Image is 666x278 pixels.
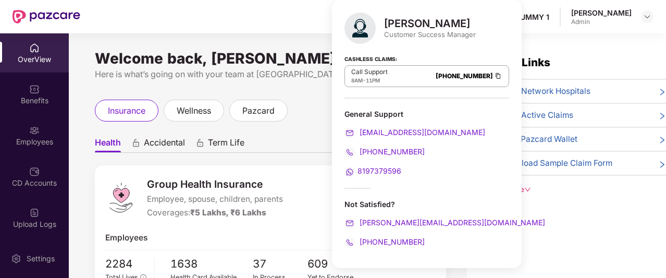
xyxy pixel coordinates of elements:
img: svg+xml;base64,PHN2ZyBpZD0iRW1wbG95ZWVzIiB4bWxucz0iaHR0cDovL3d3dy53My5vcmcvMjAwMC9zdmciIHdpZHRoPS... [29,125,40,136]
img: svg+xml;base64,PHN2ZyBpZD0iVXBsb2FkX0xvZ3MiIGRhdGEtbmFtZT0iVXBsb2FkIExvZ3MiIHhtbG5zPSJodHRwOi8vd3... [29,208,40,218]
div: View More [488,184,666,195]
div: General Support [344,109,509,177]
span: Employee, spouse, children, parents [147,193,283,206]
div: Settings [23,253,58,264]
img: Clipboard Icon [494,71,502,80]
img: svg+xml;base64,PHN2ZyBpZD0iU2V0dGluZy0yMHgyMCIgeG1sbnM9Imh0dHA6Ly93d3cudzMub3JnLzIwMDAvc3ZnIiB3aW... [11,253,21,264]
img: svg+xml;base64,PHN2ZyB4bWxucz0iaHR0cDovL3d3dy53My5vcmcvMjAwMC9zdmciIHhtbG5zOnhsaW5rPSJodHRwOi8vd3... [344,13,376,44]
img: svg+xml;base64,PHN2ZyBpZD0iQ0RfQWNjb3VudHMiIGRhdGEtbmFtZT0iQ0QgQWNjb3VudHMiIHhtbG5zPSJodHRwOi8vd3... [29,166,40,177]
div: - [351,76,388,84]
img: New Pazcare Logo [13,10,80,23]
img: svg+xml;base64,PHN2ZyB4bWxucz0iaHR0cDovL3d3dy53My5vcmcvMjAwMC9zdmciIHdpZHRoPSIyMCIgaGVpZ2h0PSIyMC... [344,128,355,138]
div: animation [195,138,205,148]
span: right [658,111,666,122]
span: 2284 [105,256,146,273]
div: Customer Success Manager [384,30,476,39]
img: svg+xml;base64,PHN2ZyB4bWxucz0iaHR0cDovL3d3dy53My5vcmcvMjAwMC9zdmciIHdpZHRoPSIyMCIgaGVpZ2h0PSIyMC... [344,147,355,158]
div: Welcome back, [PERSON_NAME]! [95,54,446,63]
div: [PERSON_NAME] [384,17,476,30]
span: 1638 [170,256,253,273]
div: Here is what’s going on with your team at [GEOGRAPHIC_DATA] [95,68,446,81]
div: Coverages: [147,207,283,219]
span: down [524,186,531,193]
span: wellness [177,104,211,117]
span: 11PM [366,77,380,83]
img: svg+xml;base64,PHN2ZyB4bWxucz0iaHR0cDovL3d3dy53My5vcmcvMjAwMC9zdmciIHdpZHRoPSIyMCIgaGVpZ2h0PSIyMC... [344,237,355,248]
img: svg+xml;base64,PHN2ZyB4bWxucz0iaHR0cDovL3d3dy53My5vcmcvMjAwMC9zdmciIHdpZHRoPSIyMCIgaGVpZ2h0PSIyMC... [344,218,355,228]
span: right [658,135,666,146]
span: Health [95,137,121,152]
span: 💳 Load Pazcard Wallet [488,133,577,146]
span: insurance [108,104,145,117]
span: [PERSON_NAME][EMAIL_ADDRESS][DOMAIN_NAME] [357,218,545,227]
span: 📄 Download Sample Claim Form [488,157,612,170]
a: [PHONE_NUMBER] [344,147,425,156]
a: [PHONE_NUMBER] [344,237,425,246]
span: 🏥 View Network Hospitals [488,85,590,98]
img: svg+xml;base64,PHN2ZyBpZD0iRHJvcGRvd24tMzJ4MzIiIHhtbG5zPSJodHRwOi8vd3d3LnczLm9yZy8yMDAwL3N2ZyIgd2... [643,13,651,21]
img: svg+xml;base64,PHN2ZyBpZD0iQmVuZWZpdHMiIHhtbG5zPSJodHRwOi8vd3d3LnczLm9yZy8yMDAwL3N2ZyIgd2lkdGg9Ij... [29,84,40,94]
span: Term Life [208,137,244,152]
span: Group Health Insurance [147,176,283,192]
span: Accidental [144,137,185,152]
img: svg+xml;base64,PHN2ZyB4bWxucz0iaHR0cDovL3d3dy53My5vcmcvMjAwMC9zdmciIHdpZHRoPSIyMCIgaGVpZ2h0PSIyMC... [344,167,355,177]
p: Call Support [351,68,388,76]
a: 8197379596 [344,166,401,175]
span: 8197379596 [357,166,401,175]
span: [PHONE_NUMBER] [357,237,425,246]
span: 609 [307,256,363,273]
span: Employees [105,232,147,244]
strong: Cashless Claims: [344,53,397,64]
div: Not Satisfied? [344,199,509,248]
span: 8AM [351,77,363,83]
div: [PERSON_NAME] [571,8,632,18]
span: right [658,87,666,98]
div: Not Satisfied? [344,199,509,209]
span: [PHONE_NUMBER] [357,147,425,156]
div: Admin [571,18,632,26]
span: [EMAIL_ADDRESS][DOMAIN_NAME] [357,128,485,137]
div: General Support [344,109,509,119]
span: ₹5 Lakhs, ₹6 Lakhs [190,208,266,217]
a: [EMAIL_ADDRESS][DOMAIN_NAME] [344,128,485,137]
span: pazcard [242,104,275,117]
img: logo [105,182,137,213]
a: [PHONE_NUMBER] [436,72,493,80]
img: svg+xml;base64,PHN2ZyBpZD0iSG9tZSIgeG1sbnM9Imh0dHA6Ly93d3cudzMub3JnLzIwMDAvc3ZnIiB3aWR0aD0iMjAiIG... [29,43,40,53]
a: [PERSON_NAME][EMAIL_ADDRESS][DOMAIN_NAME] [344,218,545,227]
div: animation [131,138,141,148]
span: 37 [253,256,308,273]
span: right [658,159,666,170]
span: 📊 View Active Claims [488,109,573,122]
